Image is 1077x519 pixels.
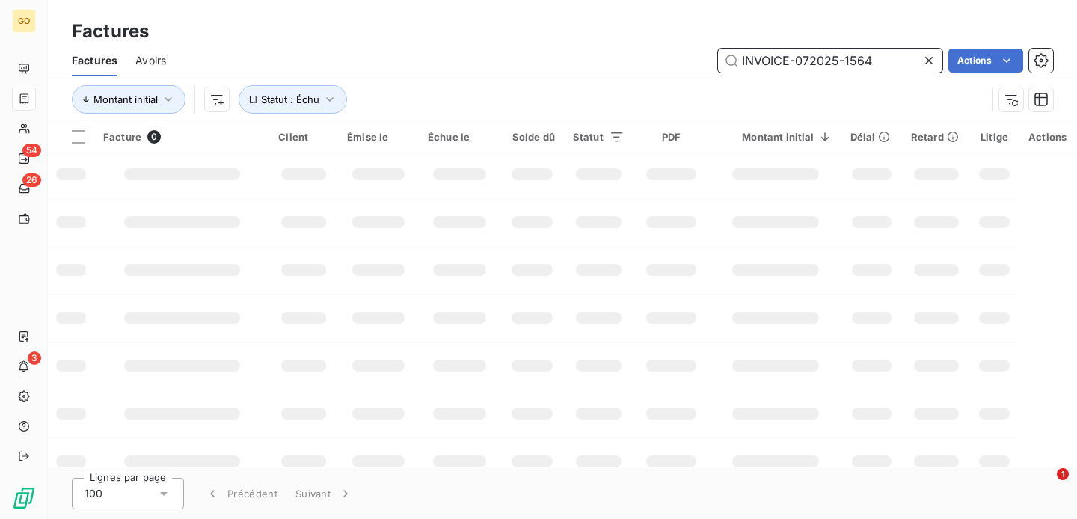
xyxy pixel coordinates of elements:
[85,486,102,501] span: 100
[12,9,36,33] div: GO
[278,131,329,143] div: Client
[347,131,410,143] div: Émise le
[573,131,625,143] div: Statut
[147,130,161,144] span: 0
[196,478,286,509] button: Précédent
[72,18,149,45] h3: Factures
[1026,468,1062,504] iframe: Intercom live chat
[850,131,893,143] div: Délai
[261,93,319,105] span: Statut : Échu
[718,49,942,73] input: Rechercher
[93,93,158,105] span: Montant initial
[135,53,166,68] span: Avoirs
[22,144,41,157] span: 54
[719,131,832,143] div: Montant initial
[12,486,36,510] img: Logo LeanPay
[509,131,555,143] div: Solde dû
[911,131,962,143] div: Retard
[28,351,41,365] span: 3
[72,85,185,114] button: Montant initial
[642,131,701,143] div: PDF
[286,478,362,509] button: Suivant
[948,49,1023,73] button: Actions
[72,53,117,68] span: Factures
[22,173,41,187] span: 26
[239,85,347,114] button: Statut : Échu
[1027,131,1068,143] div: Actions
[428,131,491,143] div: Échue le
[103,131,141,143] span: Facture
[980,131,1010,143] div: Litige
[1057,468,1069,480] span: 1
